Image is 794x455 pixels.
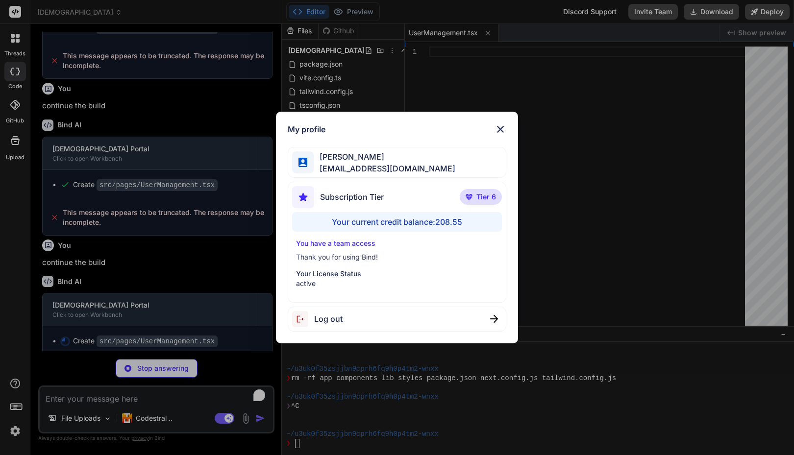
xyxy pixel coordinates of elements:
img: premium [466,194,472,200]
img: logout [292,311,314,327]
div: Your current credit balance: 208.55 [292,212,502,232]
img: close [490,315,498,323]
span: [EMAIL_ADDRESS][DOMAIN_NAME] [314,163,455,174]
span: Tier 6 [476,192,496,202]
img: subscription [292,186,314,208]
p: Thank you for using Bind! [296,252,498,262]
h1: My profile [288,123,325,135]
span: [PERSON_NAME] [314,151,455,163]
img: close [495,123,506,135]
img: profile [298,158,308,167]
p: active [296,279,498,288]
span: Log out [314,313,343,325]
span: Subscription Tier [320,191,384,203]
p: You have a team access [296,239,498,248]
p: Your License Status [296,269,498,279]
